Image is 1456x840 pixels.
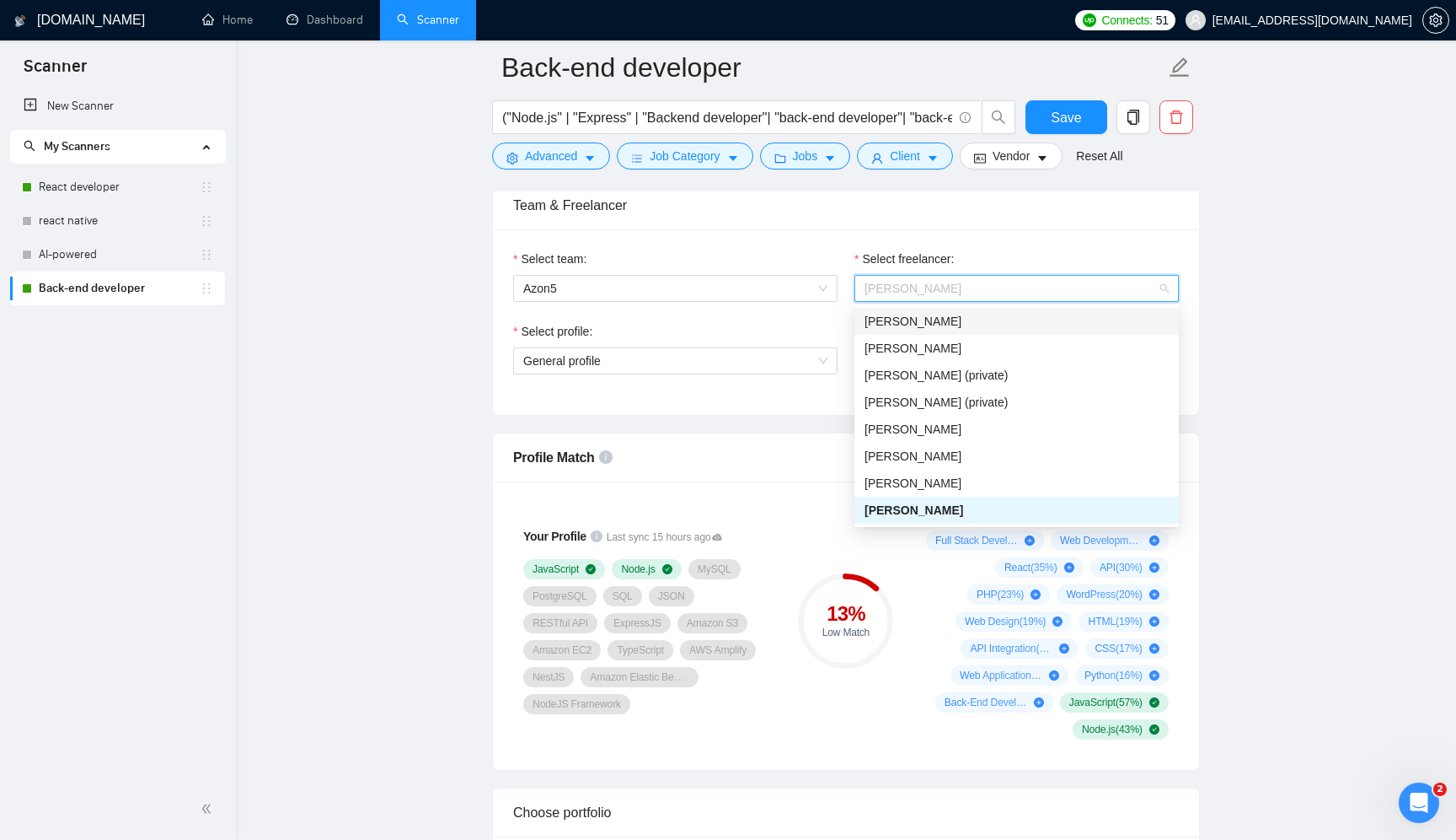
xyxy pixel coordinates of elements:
button: setting [1422,7,1449,34]
input: Scanner name... [501,46,1165,89]
div: Team & Freelancer [513,181,1179,229]
label: Select team: [513,250,586,268]
span: bars [631,152,643,164]
span: [PERSON_NAME] (private) [864,369,1008,382]
span: check-circle [586,564,596,574]
li: React developer [10,170,225,204]
span: check-circle [662,564,672,574]
button: barsJob Categorycaret-down [617,143,752,170]
span: Job Category [650,147,720,165]
a: AI-powered [39,238,200,272]
span: Azon5 [523,276,827,301]
span: CSS ( 17 %) [1095,642,1142,655]
span: 51 [1156,11,1169,30]
span: delete [1160,110,1192,125]
span: MySQL [698,563,731,576]
li: Back-end developer [10,272,225,305]
span: holder [200,282,213,295]
span: Your Profile [523,530,586,543]
span: HTML ( 19 %) [1088,615,1142,628]
span: plus-circle [1149,617,1159,627]
span: React ( 35 %) [1004,561,1057,574]
span: plus-circle [1025,536,1035,546]
span: folder [774,152,786,164]
button: copy [1116,100,1150,134]
a: Reset All [1076,147,1122,165]
span: plus-circle [1149,536,1159,546]
span: Amazon Elastic Beanstalk [590,670,689,684]
button: delete [1159,100,1193,134]
a: react native [39,204,200,238]
input: Search Freelance Jobs... [502,107,952,128]
button: idcardVendorcaret-down [960,143,1063,170]
span: PostgreSQL [533,590,587,603]
span: ExpressJS [613,617,661,630]
span: NodeJS Framework [533,697,621,711]
span: search [24,140,35,152]
span: Amazon EC2 [533,643,591,657]
span: idcard [974,152,986,164]
span: plus-circle [1149,670,1159,681]
span: Client [890,147,920,165]
span: My Scanners [24,139,110,153]
span: edit [1169,57,1191,78]
span: Last sync 15 hours ago [607,530,723,546]
button: Save [1025,100,1107,134]
span: JavaScript ( 57 %) [1069,696,1143,709]
img: logo [14,8,26,35]
span: 2 [1433,783,1447,796]
span: copy [1117,110,1149,125]
li: react native [10,204,225,238]
span: caret-down [1036,152,1048,164]
span: plus-circle [1149,643,1159,654]
span: Scanner [10,54,100,89]
span: plus-circle [1149,563,1159,573]
span: Full Stack Development ( 67 %) [935,534,1018,547]
span: setting [1423,13,1448,27]
span: Node.js ( 43 %) [1082,723,1143,736]
span: Connects: [1101,11,1152,30]
span: [PERSON_NAME] (private) [864,396,1008,409]
span: check-circle [1149,697,1159,708]
span: Amazon S3 [687,617,739,630]
span: caret-down [927,152,939,164]
span: plus-circle [1030,590,1041,600]
a: Back-end developer [39,272,200,305]
span: check-circle [1149,724,1159,735]
span: Node.js [621,563,655,576]
span: [PERSON_NAME] [864,315,961,328]
span: setting [506,152,518,164]
iframe: Intercom live chat [1399,783,1439,823]
a: React developer [39,170,200,204]
label: Select freelancer: [854,250,954,268]
span: TypeScript [617,643,664,657]
span: search [982,110,1014,125]
span: Web Application ( 17 %) [960,669,1042,682]
span: Jobs [793,147,818,165]
span: RESTful API [533,617,588,630]
span: JavaScript [533,563,579,576]
span: [PERSON_NAME] [864,342,961,355]
span: plus-circle [1049,670,1059,681]
span: [PERSON_NAME] [864,477,961,490]
a: searchScanner [397,13,459,27]
span: info-circle [591,530,602,542]
img: upwork-logo.png [1083,13,1096,27]
div: Choose portfolio [513,789,1179,837]
span: [PERSON_NAME] [864,450,961,463]
span: Web Development ( 43 %) [1060,534,1143,547]
div: 13 % [798,604,893,624]
span: Advanced [525,147,577,165]
span: [PERSON_NAME] [864,423,961,436]
span: caret-down [727,152,739,164]
span: holder [200,180,213,194]
span: user [871,152,883,164]
span: Save [1051,107,1081,128]
span: caret-down [824,152,836,164]
span: API Integration ( 18 %) [970,642,1052,655]
span: Python ( 16 %) [1084,669,1143,682]
span: caret-down [584,152,596,164]
span: [PERSON_NAME] [864,282,961,295]
span: My Scanners [44,139,110,153]
span: plus-circle [1149,590,1159,600]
